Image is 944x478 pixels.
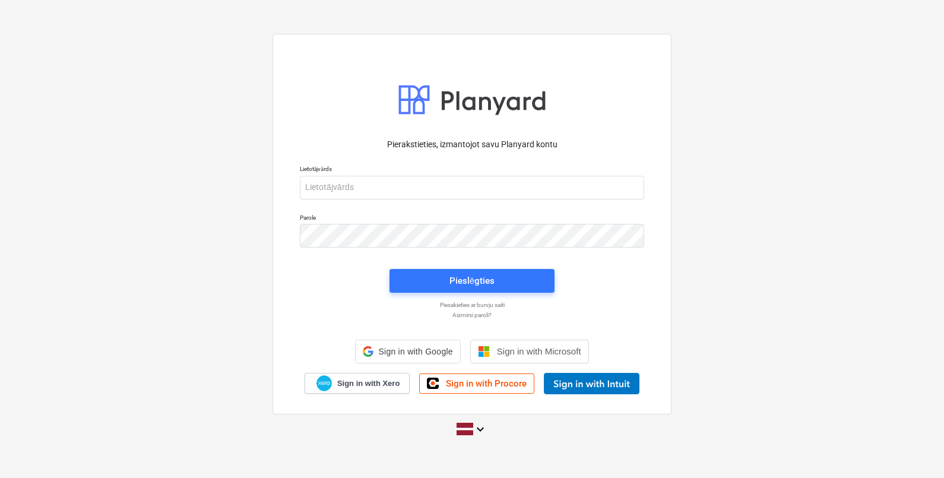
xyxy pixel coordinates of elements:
[446,378,527,389] span: Sign in with Procore
[355,340,460,363] div: Sign in with Google
[449,273,495,289] div: Pieslēgties
[478,346,490,357] img: Microsoft logo
[300,214,644,224] p: Parole
[337,378,400,389] span: Sign in with Xero
[300,138,644,151] p: Pierakstieties, izmantojot savu Planyard kontu
[300,176,644,200] input: Lietotājvārds
[294,301,650,309] a: Piesakieties ar burvju saiti
[378,347,452,356] span: Sign in with Google
[419,373,534,394] a: Sign in with Procore
[497,346,581,356] span: Sign in with Microsoft
[305,373,410,394] a: Sign in with Xero
[389,269,555,293] button: Pieslēgties
[300,165,644,175] p: Lietotājvārds
[294,311,650,319] a: Aizmirsi paroli?
[473,422,487,436] i: keyboard_arrow_down
[316,375,332,391] img: Xero logo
